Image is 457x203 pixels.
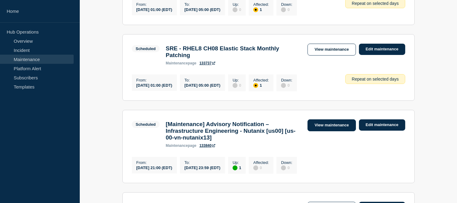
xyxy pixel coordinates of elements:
div: Repeat on selected days [345,74,405,84]
p: page [166,61,196,65]
p: From : [136,160,172,165]
p: Down : [281,2,292,7]
a: Edit maintenance [359,119,405,131]
div: 1 [253,7,269,12]
a: View maintenance [308,119,356,131]
div: up [233,165,237,170]
div: 1 [233,165,241,170]
div: [DATE] 23:59 (EDT) [185,165,220,170]
div: disabled [281,165,286,170]
h3: [Maintenance] Advisory Notification – Infrastructure Engineering - Nutanix [us00] [us-00-vn-nutan... [166,121,301,141]
div: 0 [281,82,292,88]
div: [DATE] 21:00 (EDT) [136,165,172,170]
div: Scheduled [136,46,156,51]
p: Down : [281,78,292,82]
a: View maintenance [308,44,356,56]
p: Affected : [253,78,269,82]
div: [DATE] 05:00 (EDT) [185,7,220,12]
a: 133737 [199,61,215,65]
p: page [166,143,196,148]
div: disabled [233,7,237,12]
div: 0 [253,165,269,170]
p: From : [136,78,172,82]
div: disabled [281,83,286,88]
div: 1 [253,82,269,88]
p: From : [136,2,172,7]
div: [DATE] 05:00 (EDT) [185,82,220,88]
p: Affected : [253,2,269,7]
div: Scheduled [136,122,156,127]
div: 0 [233,82,241,88]
div: disabled [253,165,258,170]
a: Edit maintenance [359,44,405,55]
div: disabled [233,83,237,88]
span: maintenance [166,143,188,148]
p: To : [185,160,220,165]
div: affected [253,83,258,88]
p: Up : [233,160,241,165]
div: 0 [281,165,292,170]
div: [DATE] 01:00 (EDT) [136,82,172,88]
a: 133840 [199,143,215,148]
div: 0 [281,7,292,12]
p: Affected : [253,160,269,165]
p: Down : [281,160,292,165]
div: disabled [281,7,286,12]
span: maintenance [166,61,188,65]
div: 0 [233,7,241,12]
div: [DATE] 01:00 (EDT) [136,7,172,12]
p: To : [185,78,220,82]
div: affected [253,7,258,12]
p: Up : [233,2,241,7]
p: Up : [233,78,241,82]
p: To : [185,2,220,7]
h3: SRE - RHEL8 CH08 Elastic Stack Monthly Patching [166,45,301,59]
